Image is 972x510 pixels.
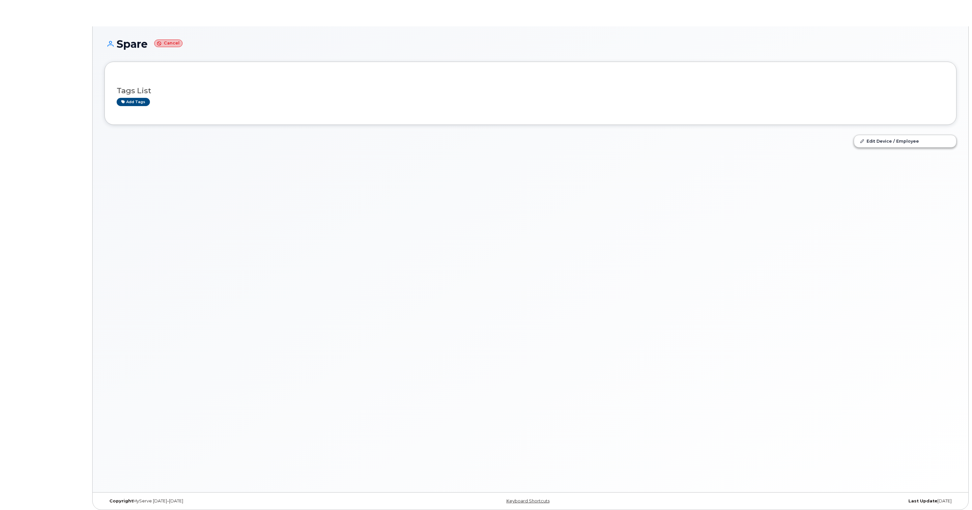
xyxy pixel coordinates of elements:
strong: Last Update [908,498,937,503]
a: Add tags [117,98,150,106]
strong: Copyright [109,498,133,503]
h3: Tags List [117,87,944,95]
a: Keyboard Shortcuts [506,498,550,503]
div: [DATE] [672,498,957,504]
small: Cancel [154,40,183,47]
div: MyServe [DATE]–[DATE] [104,498,388,504]
h1: Spare [104,38,957,50]
a: Edit Device / Employee [854,135,956,147]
